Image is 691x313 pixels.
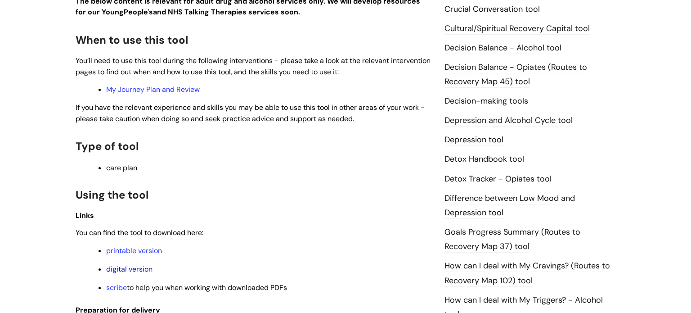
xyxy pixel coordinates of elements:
a: Cultural/Spiritual Recovery Capital tool [444,23,590,35]
a: Decision Balance - Alcohol tool [444,42,561,54]
span: care plan [106,163,137,172]
a: Depression tool [444,134,503,146]
a: Detox Handbook tool [444,154,524,165]
a: Decision Balance - Opiates (Routes to Recovery Map 45) tool [444,62,587,88]
a: Difference between Low Mood and Depression tool [444,193,575,219]
a: printable version [106,246,162,255]
span: If you have the relevant experience and skills you may be able to use this tool in other areas of... [76,103,425,123]
a: Goals Progress Summary (Routes to Recovery Map 37) tool [444,227,580,253]
span: to help you when working with downloaded PDFs [106,283,287,292]
a: digital version [106,264,153,274]
span: Links [76,211,94,220]
span: You can find the tool to download here: [76,228,203,237]
a: Detox Tracker - Opiates tool [444,173,552,185]
span: Type of tool [76,139,139,153]
a: Crucial Conversation tool [444,4,540,15]
a: Decision-making tools [444,95,528,107]
span: When to use this tool [76,33,188,47]
a: How can I deal with My Cravings? (Routes to Recovery Map 102) tool [444,260,610,286]
span: Using the tool [76,188,148,202]
strong: People's [124,7,153,17]
a: My Journey Plan and Review [106,85,200,94]
a: Depression and Alcohol Cycle tool [444,115,573,127]
a: scribe [106,283,127,292]
span: You’ll need to use this tool during the following interventions - please take a look at the relev... [76,56,431,77]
